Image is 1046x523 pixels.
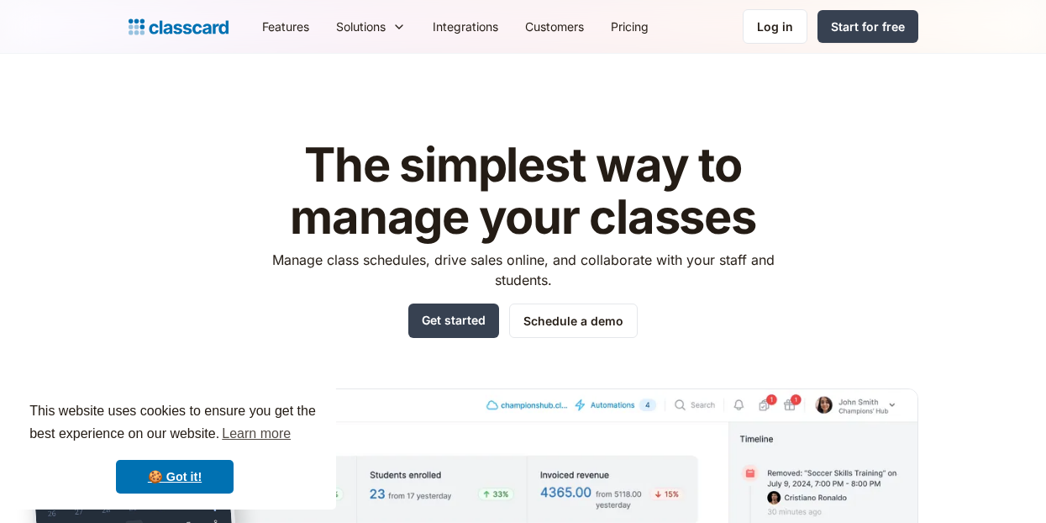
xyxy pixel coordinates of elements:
[597,8,662,45] a: Pricing
[831,18,905,35] div: Start for free
[29,401,320,446] span: This website uses cookies to ensure you get the best experience on our website.
[116,460,234,494] a: dismiss cookie message
[512,8,597,45] a: Customers
[408,304,499,338] a: Get started
[336,18,386,35] div: Solutions
[743,9,807,44] a: Log in
[817,10,918,43] a: Start for free
[256,140,790,243] h1: The simplest way to manage your classes
[757,18,793,35] div: Log in
[129,15,229,39] a: Logo
[509,304,638,338] a: Schedule a demo
[13,385,336,510] div: cookieconsent
[219,421,293,446] a: learn more about cookies
[419,8,512,45] a: Integrations
[256,250,790,290] p: Manage class schedules, drive sales online, and collaborate with your staff and students.
[249,8,323,45] a: Features
[323,8,419,45] div: Solutions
